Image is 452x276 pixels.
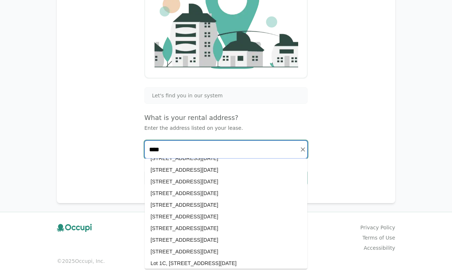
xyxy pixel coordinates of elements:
span: Let's find you in our system [152,92,223,99]
li: [STREET_ADDRESS][DATE] [145,164,307,176]
a: Privacy Policy [361,224,395,231]
p: Enter the address listed on your lease. [144,124,308,132]
li: [STREET_ADDRESS][DATE] [145,246,307,257]
li: [STREET_ADDRESS][DATE] [145,187,307,199]
li: [STREET_ADDRESS][DATE] [145,222,307,234]
li: Lot 1C, [STREET_ADDRESS][DATE] [145,257,307,269]
a: Terms of Use [362,234,395,241]
input: Start typing... [145,141,307,158]
li: [STREET_ADDRESS][DATE] [145,234,307,246]
li: [STREET_ADDRESS][DATE] [145,211,307,222]
button: Clear [298,144,308,155]
li: [STREET_ADDRESS][DATE] [145,176,307,187]
li: [STREET_ADDRESS][DATE] [145,199,307,211]
a: Accessibility [364,244,395,252]
h4: What is your rental address? [144,113,308,123]
small: © 2025 Occupi, Inc. [57,257,395,265]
